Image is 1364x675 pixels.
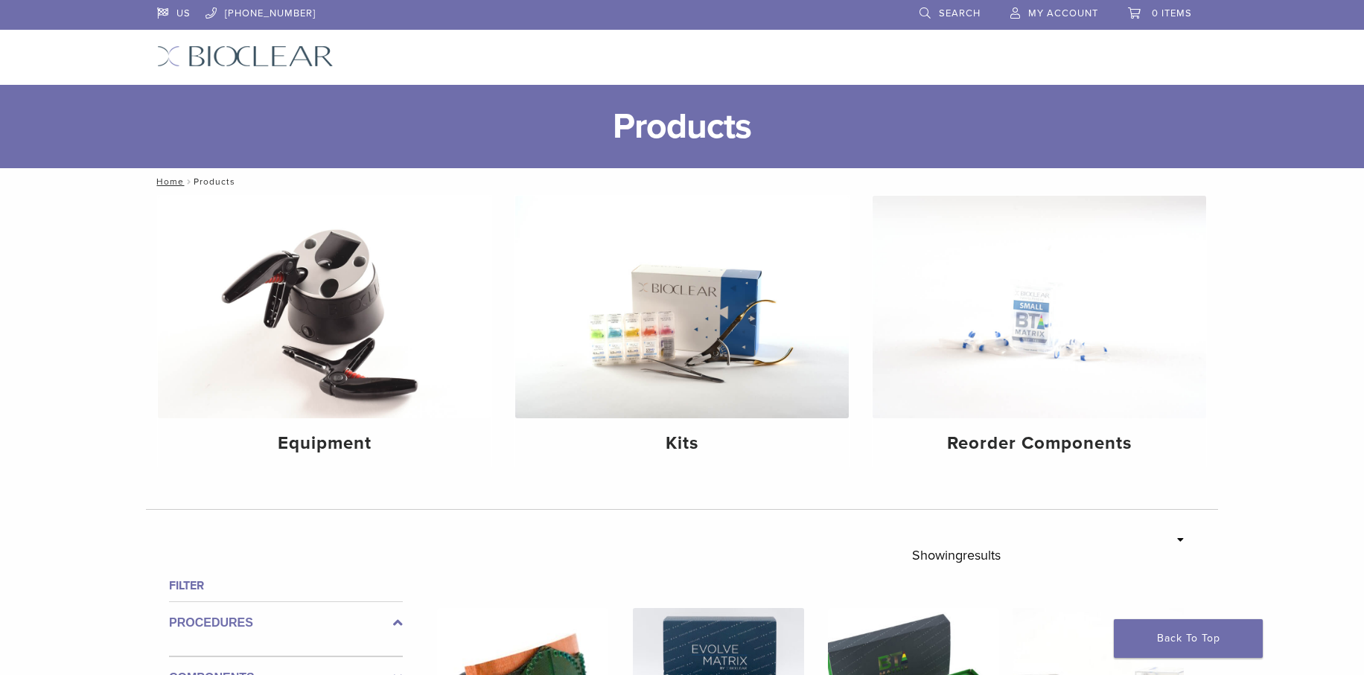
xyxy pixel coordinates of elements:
img: Equipment [158,196,491,418]
label: Procedures [169,614,403,632]
h4: Equipment [170,430,479,457]
span: Search [939,7,981,19]
span: / [184,178,194,185]
p: Showing results [912,540,1001,571]
img: Reorder Components [873,196,1206,418]
nav: Products [146,168,1218,195]
img: Bioclear [157,45,334,67]
a: Kits [515,196,849,467]
h4: Filter [169,577,403,595]
span: My Account [1028,7,1098,19]
a: Reorder Components [873,196,1206,467]
a: Back To Top [1114,619,1263,658]
h4: Reorder Components [885,430,1194,457]
span: 0 items [1152,7,1192,19]
h4: Kits [527,430,837,457]
a: Home [152,176,184,187]
a: Equipment [158,196,491,467]
img: Kits [515,196,849,418]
